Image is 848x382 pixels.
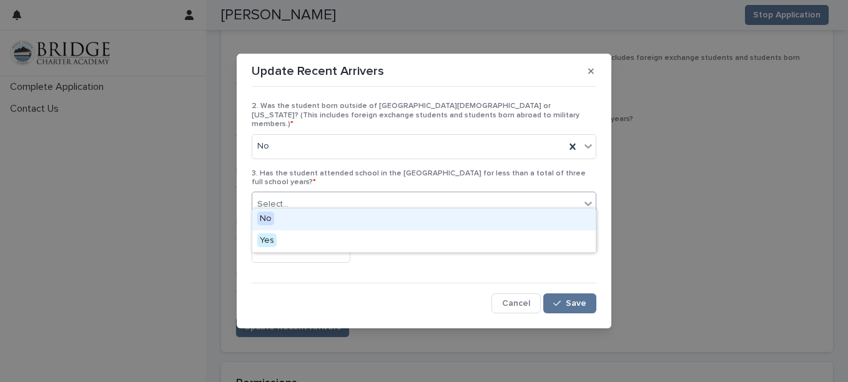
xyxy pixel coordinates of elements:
[252,64,384,79] p: Update Recent Arrivers
[257,198,288,211] div: Select...
[502,299,530,308] span: Cancel
[491,293,541,313] button: Cancel
[252,102,579,128] span: 2. Was the student born outside of [GEOGRAPHIC_DATA][DEMOGRAPHIC_DATA] or [US_STATE]? (This inclu...
[543,293,596,313] button: Save
[257,140,269,153] span: No
[252,170,586,186] span: 3. Has the student attended school in the [GEOGRAPHIC_DATA] for less than a total of three full s...
[257,212,274,225] span: No
[566,299,586,308] span: Save
[257,233,277,247] span: Yes
[252,230,596,252] div: Yes
[252,208,596,230] div: No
